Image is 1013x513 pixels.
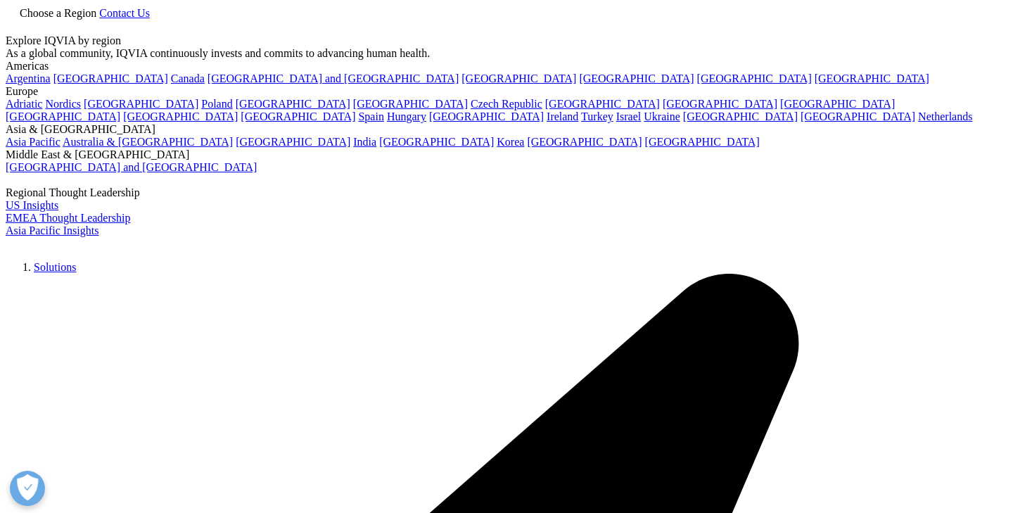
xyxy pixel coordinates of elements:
a: [GEOGRAPHIC_DATA] [815,72,929,84]
a: Australia & [GEOGRAPHIC_DATA] [63,136,233,148]
a: Ukraine [644,110,680,122]
div: Explore IQVIA by region [6,34,1007,47]
a: Solutions [34,261,76,273]
a: US Insights [6,199,58,211]
a: [GEOGRAPHIC_DATA] [241,110,355,122]
div: Middle East & [GEOGRAPHIC_DATA] [6,148,1007,161]
a: [GEOGRAPHIC_DATA] and [GEOGRAPHIC_DATA] [208,72,459,84]
a: [GEOGRAPHIC_DATA] [545,98,660,110]
a: [GEOGRAPHIC_DATA] [579,72,694,84]
a: Netherlands [918,110,972,122]
span: Choose a Region [20,7,96,19]
div: As a global community, IQVIA continuously invests and commits to advancing human health. [6,47,1007,60]
a: Nordics [45,98,81,110]
div: Americas [6,60,1007,72]
a: [GEOGRAPHIC_DATA] [645,136,760,148]
a: [GEOGRAPHIC_DATA] [84,98,198,110]
a: Contact Us [99,7,150,19]
a: [GEOGRAPHIC_DATA] [53,72,168,84]
a: [GEOGRAPHIC_DATA] [6,110,120,122]
button: Open Preferences [10,471,45,506]
a: [GEOGRAPHIC_DATA] and [GEOGRAPHIC_DATA] [6,161,257,173]
a: [GEOGRAPHIC_DATA] [780,98,895,110]
a: Korea [497,136,524,148]
div: Regional Thought Leadership [6,186,1007,199]
a: [GEOGRAPHIC_DATA] [527,136,642,148]
div: Asia & [GEOGRAPHIC_DATA] [6,123,1007,136]
a: Spain [358,110,383,122]
a: [GEOGRAPHIC_DATA] [683,110,798,122]
a: [GEOGRAPHIC_DATA] [461,72,576,84]
a: [GEOGRAPHIC_DATA] [663,98,777,110]
a: [GEOGRAPHIC_DATA] [379,136,494,148]
a: Israel [616,110,642,122]
a: [GEOGRAPHIC_DATA] [697,72,812,84]
a: Poland [201,98,232,110]
a: Turkey [581,110,613,122]
a: Asia Pacific Insights [6,224,98,236]
a: Ireland [547,110,578,122]
div: Europe [6,85,1007,98]
a: Argentina [6,72,51,84]
a: [GEOGRAPHIC_DATA] [801,110,915,122]
a: India [353,136,376,148]
a: Canada [171,72,205,84]
a: EMEA Thought Leadership [6,212,130,224]
a: [GEOGRAPHIC_DATA] [353,98,468,110]
a: [GEOGRAPHIC_DATA] [123,110,238,122]
a: Adriatic [6,98,42,110]
a: Asia Pacific [6,136,60,148]
a: [GEOGRAPHIC_DATA] [236,136,350,148]
a: Hungary [387,110,426,122]
a: [GEOGRAPHIC_DATA] [429,110,544,122]
a: Czech Republic [471,98,542,110]
a: [GEOGRAPHIC_DATA] [236,98,350,110]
